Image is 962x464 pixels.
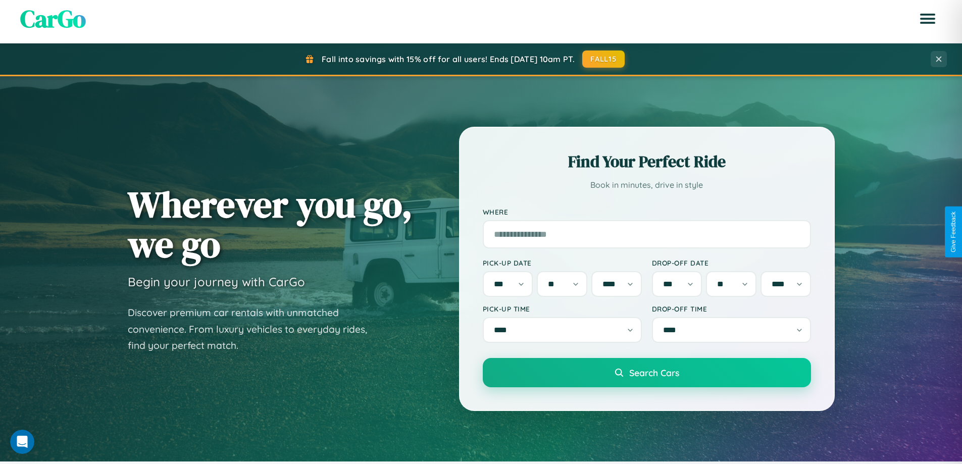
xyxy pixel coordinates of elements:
[483,178,811,192] p: Book in minutes, drive in style
[582,50,625,68] button: FALL15
[652,304,811,313] label: Drop-off Time
[914,5,942,33] button: Open menu
[20,2,86,35] span: CarGo
[483,304,642,313] label: Pick-up Time
[483,150,811,173] h2: Find Your Perfect Ride
[128,304,380,354] p: Discover premium car rentals with unmatched convenience. From luxury vehicles to everyday rides, ...
[128,274,305,289] h3: Begin your journey with CarGo
[483,208,811,216] label: Where
[629,367,679,378] span: Search Cars
[483,259,642,267] label: Pick-up Date
[10,430,34,454] iframe: Intercom live chat
[950,212,957,252] div: Give Feedback
[128,184,413,264] h1: Wherever you go, we go
[652,259,811,267] label: Drop-off Date
[322,54,575,64] span: Fall into savings with 15% off for all users! Ends [DATE] 10am PT.
[483,358,811,387] button: Search Cars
